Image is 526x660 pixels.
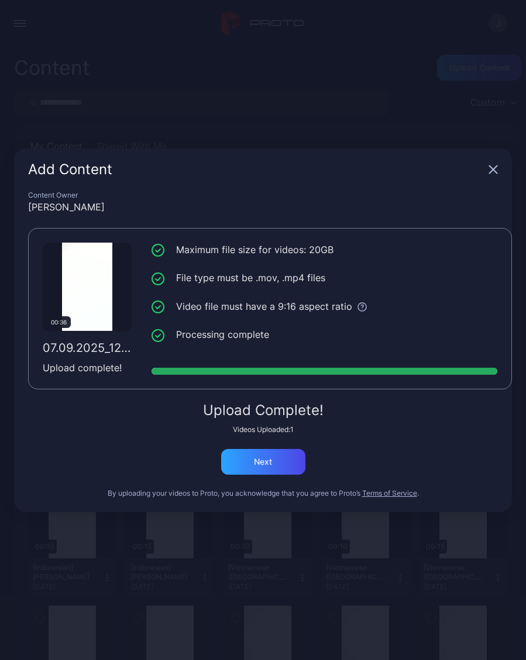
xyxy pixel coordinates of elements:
div: 00:36 [46,316,71,328]
li: File type must be .mov, .mp4 files [152,271,497,285]
div: Videos Uploaded: 1 [28,425,498,434]
button: Terms of Service [362,489,417,498]
div: [PERSON_NAME] [28,200,498,214]
div: Upload Complete! [28,403,498,417]
div: 07.09.2025_12:25:46.mov [43,341,132,355]
div: Add Content [28,163,484,177]
div: Next [254,457,272,467]
li: Maximum file size for videos: 20GB [152,243,497,257]
button: Next [221,449,305,475]
li: Video file must have a 9:16 aspect ratio [152,299,497,314]
div: By uploading your videos to Proto, you acknowledge that you agree to Proto’s . [28,489,498,498]
div: Content Owner [28,191,498,200]
div: Upload complete! [43,361,132,375]
li: Processing complete [152,327,497,342]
